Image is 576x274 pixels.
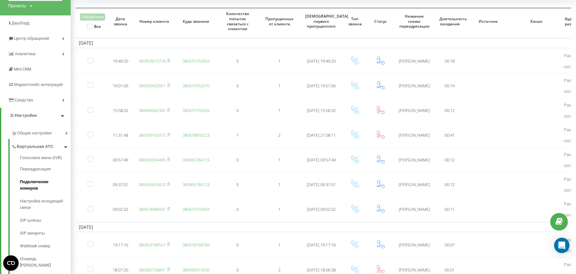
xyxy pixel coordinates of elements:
[20,198,67,211] span: Настройка исходящей связи
[182,206,209,212] a: 380675750933
[394,233,435,257] td: [PERSON_NAME]
[307,182,336,187] span: [DATE] 09:37:01
[399,14,430,29] span: Название схемы переадресации
[279,107,281,113] span: 1
[17,130,51,136] span: Общие настройки
[307,242,336,248] span: [DATE] 19:17:16
[307,157,336,163] span: [DATE] 09:57:49
[108,124,133,147] td: 11:31:48
[182,182,209,187] a: 380965784123
[435,99,464,122] td: 00:12
[307,58,336,64] span: [DATE] 19:49:20
[435,173,464,196] td: 00:12
[264,16,296,26] span: Пропущенных от клиента
[394,74,435,98] td: [PERSON_NAME]
[138,107,165,113] a: 380684962392
[12,139,71,152] a: Виртуальная АТС
[237,58,239,64] span: 0
[307,206,336,212] span: [DATE] 09:02:32
[394,198,435,221] td: [PERSON_NAME]
[12,21,30,25] span: Дашборд
[138,157,165,163] a: 380950564496
[307,83,336,89] span: [DATE] 19:01:06
[182,132,209,138] a: 380678850223
[138,19,170,24] span: Номер клиента
[237,182,239,187] span: 0
[394,99,435,122] td: [PERSON_NAME]
[222,11,254,31] span: Количество попыток связаться с клиентом
[237,242,239,248] span: 0
[237,107,239,113] span: 0
[20,217,41,224] span: SIP шлюзы
[20,227,71,240] a: SIP аккаунты
[112,16,129,26] span: Дата звонка
[138,206,165,212] a: 380674988591
[1,108,71,123] a: Настройки
[279,206,281,212] span: 1
[372,19,389,24] span: Статус
[14,82,63,87] span: Маркетплейс интеграций
[20,240,71,253] a: Webhook номер
[20,256,67,269] span: Очередь [PERSON_NAME]
[138,242,165,248] a: 380953189567
[237,157,239,163] span: 0
[14,98,33,102] span: Средства
[470,19,507,24] span: Источник
[20,230,45,236] span: SIP аккаунты
[20,166,51,172] span: Переадресация
[307,267,336,273] span: [DATE] 18:06:38
[279,132,281,138] span: 2
[237,132,239,138] span: 1
[307,107,336,113] span: [DATE] 15:58:32
[15,51,35,56] span: Аналитика
[237,267,239,273] span: 0
[435,198,464,221] td: 00:11
[108,99,133,122] td: 15:58:32
[440,16,460,26] span: Длительность ожидания
[182,242,209,248] a: 380678168789
[394,49,435,73] td: [PERSON_NAME]
[182,107,209,113] a: 380675750933
[14,36,49,41] span: Центр обращений
[108,148,133,172] td: 09:57:49
[12,125,71,139] a: Общие настройки
[237,83,239,89] span: 0
[279,267,281,273] span: 2
[20,195,71,214] a: Настройка исходящей связи
[279,83,281,89] span: 1
[138,182,165,187] a: 380505635820
[279,182,281,187] span: 1
[435,148,464,172] td: 00:12
[394,148,435,172] td: [PERSON_NAME]
[3,255,19,271] button: Open CMP widget
[108,49,133,73] td: 19:49:20
[108,74,133,98] td: 19:01:06
[518,19,555,24] span: Канал
[554,238,570,253] div: Open Intercom Messenger
[279,242,281,248] span: 1
[138,132,165,138] a: 380509142973
[108,233,133,257] td: 19:17:16
[435,233,464,257] td: 00:07
[20,163,71,176] a: Переадресация
[108,198,133,221] td: 09:02:32
[138,83,165,89] a: 380930432921
[435,74,464,98] td: 00:14
[279,58,281,64] span: 1
[20,155,71,163] a: Голосовое меню (IVR)
[182,83,209,89] a: 380674762070
[20,176,71,195] a: Подключение номеров
[435,124,464,147] td: 00:41
[15,113,37,118] span: Настройки
[87,24,101,29] label: Все
[237,206,239,212] span: 0
[20,253,71,272] a: Очередь [PERSON_NAME]
[279,157,281,163] span: 1
[394,173,435,196] td: [PERSON_NAME]
[20,214,71,227] a: SIP шлюзы
[180,19,212,24] span: Куда звонили
[182,58,209,64] a: 380675750933
[8,3,26,9] div: Проекты
[14,67,31,72] span: Mini CRM
[306,14,337,29] span: [DEMOGRAPHIC_DATA] первого пропущенного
